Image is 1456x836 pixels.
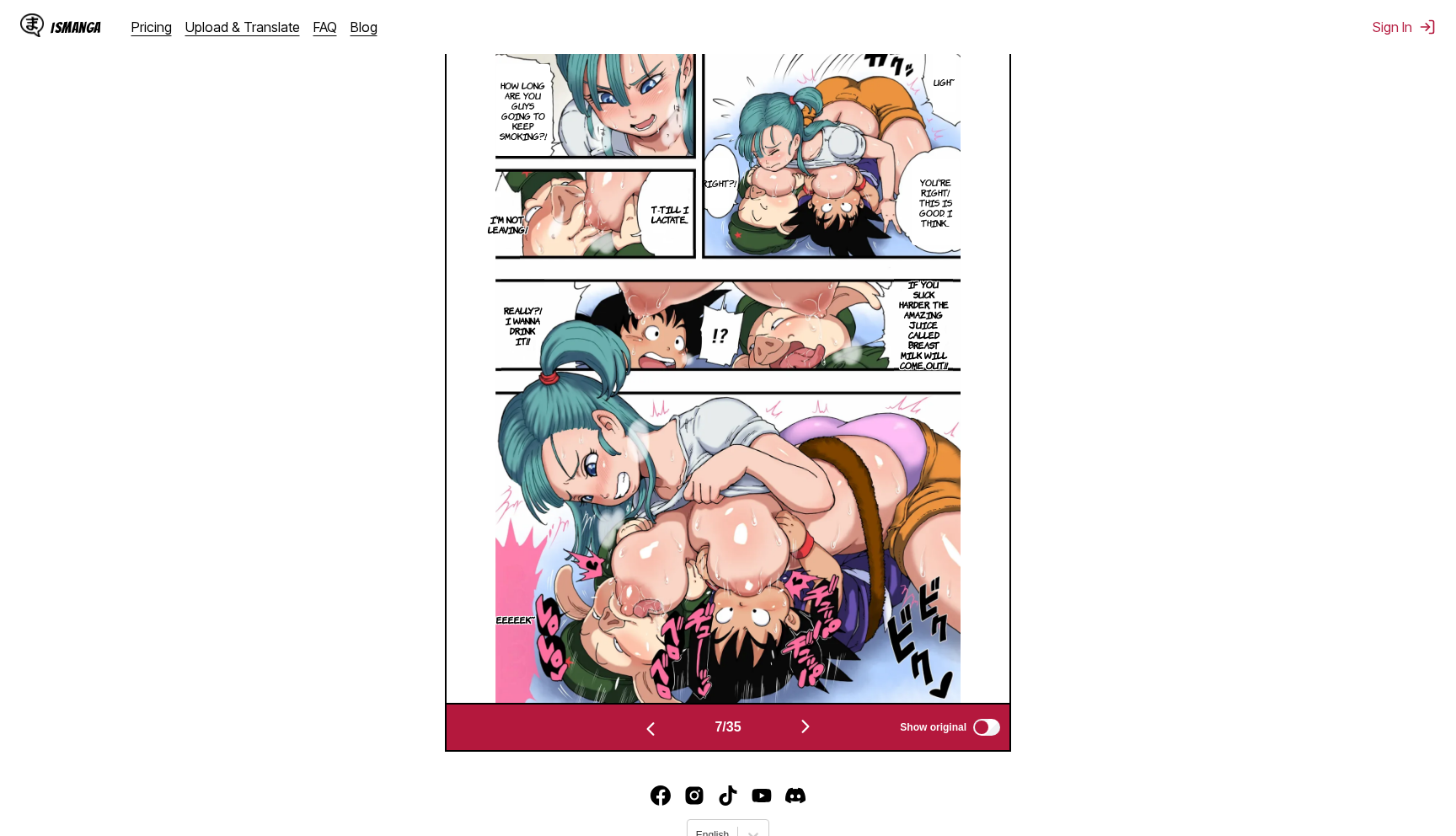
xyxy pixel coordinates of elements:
input: Show original [973,719,1000,736]
a: Facebook [650,785,671,806]
a: FAQ [313,19,337,35]
a: Blog [351,19,377,35]
a: TikTok [718,785,738,806]
a: Discord [785,785,806,806]
img: IsManga YouTube [752,785,772,806]
p: Ugh~ [930,73,958,90]
img: Sign out [1419,19,1436,35]
img: IsManga Logo [20,13,44,37]
img: IsManga Discord [785,785,806,806]
a: IsManga LogoIsManga [20,13,131,40]
p: Eeeeek~ [493,611,538,628]
button: Sign In [1373,19,1436,35]
img: Previous page [640,719,661,739]
img: IsManga Facebook [650,785,671,806]
span: Show original [900,721,966,733]
p: Really?! I wanna drink it!! [500,302,545,349]
p: T-Till I lactate... [645,201,696,228]
p: You're right! This is good. I think... [915,174,956,231]
p: How long are you guys going to keep smoking?! [496,77,550,144]
img: Next page [795,716,816,737]
img: Manga Panel [495,46,960,702]
p: If you suck harder, the amazing juice called breast milk will come out!! [894,276,953,373]
a: Pricing [131,19,172,35]
a: Youtube [752,785,772,806]
a: Upload & Translate [185,19,300,35]
a: Instagram [684,785,704,806]
span: 7 / 35 [715,720,741,735]
img: IsManga Instagram [684,785,704,806]
p: Right?! [699,174,740,191]
img: IsManga TikTok [718,785,738,806]
div: IsManga [51,19,101,35]
p: I'm not leaving! [484,211,531,238]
